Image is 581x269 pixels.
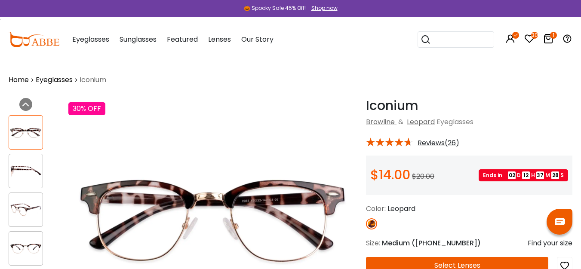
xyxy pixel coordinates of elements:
span: Leopard [387,204,415,214]
span: Size: [366,238,380,248]
img: Iconium Leopard Metal , Combination , Plastic Eyeglasses , NosePads Frames from ABBE Glasses [9,124,43,141]
img: Iconium Leopard Metal , Combination , Plastic Eyeglasses , NosePads Frames from ABBE Glasses [9,202,43,218]
span: $20.00 [412,171,434,181]
i: 1 [550,32,557,39]
a: Home [9,75,29,85]
span: Iconium [80,75,106,85]
a: Eyeglasses [36,75,73,85]
a: 30 [524,35,535,45]
span: Color: [366,204,386,214]
span: M [545,171,550,179]
i: 30 [531,32,538,39]
span: H [531,171,535,179]
div: 🎃 Spooky Sale 45% Off! [244,4,306,12]
span: 02 [508,171,516,179]
span: 28 [551,171,559,179]
span: Sunglasses [120,34,157,44]
a: Shop now [307,4,338,12]
span: [PHONE_NUMBER] [415,238,477,248]
img: abbeglasses.com [9,32,59,47]
span: Ends in [483,171,507,179]
span: & [397,117,405,127]
a: Leopard [407,117,435,127]
span: S [560,171,564,179]
span: Eyeglasses [437,117,473,127]
a: Browline [366,117,395,127]
span: Lenses [208,34,231,44]
span: D [517,171,521,179]
img: Iconium Leopard Metal , Combination , Plastic Eyeglasses , NosePads Frames from ABBE Glasses [9,163,43,180]
span: Our Story [241,34,274,44]
img: chat [555,218,565,225]
span: 37 [536,171,544,179]
span: Featured [167,34,198,44]
span: 12 [522,171,530,179]
img: Iconium Leopard Metal , Combination , Plastic Eyeglasses , NosePads Frames from ABBE Glasses [9,240,43,257]
span: Reviews(26) [418,139,459,147]
div: Shop now [311,4,338,12]
a: 1 [543,35,553,45]
span: Eyeglasses [72,34,109,44]
h1: Iconium [366,98,572,113]
span: $14.00 [370,165,410,184]
div: Find your size [528,238,572,248]
span: Medium ( ) [382,238,481,248]
div: 30% OFF [68,102,105,115]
